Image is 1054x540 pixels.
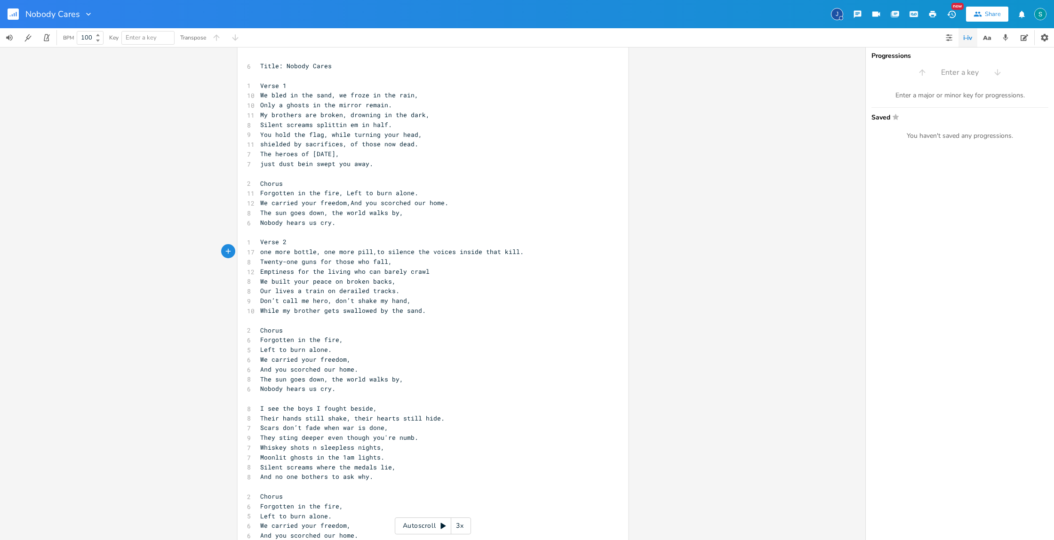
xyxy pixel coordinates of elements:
div: 3x [451,517,468,534]
span: And no one bothers to ask why. [260,472,373,481]
span: Only a ghosts in the mirror remain. [260,101,392,109]
span: Forgotten in the fire, [260,335,343,344]
div: New [951,3,964,10]
span: Moonlit ghosts in the 1am lights. [260,453,384,461]
div: Share [985,10,1001,18]
span: We carried your freedom, [260,355,351,364]
span: Nobody Cares [25,10,80,18]
span: Emptiness for the living who can barely crawl [260,267,430,276]
div: You haven't saved any progressions. [871,132,1048,140]
span: Don’t call me hero, don’t shake my hand, [260,296,411,305]
span: You hold the flag, while turning your head, [260,130,422,139]
span: I see the boys I fought beside, [260,404,377,413]
button: New [942,6,961,23]
span: Silent screams where the medals lie, [260,463,396,471]
span: Enter a key [941,67,979,78]
span: Forgotten in the fire, [260,502,343,510]
span: Verse 2 [260,238,287,246]
span: Chorus [260,492,283,500]
div: Autoscroll [395,517,471,534]
span: just dust bein swept you away. [260,159,373,168]
div: BPM [63,35,74,40]
span: We bled in the sand, we froze in the rain, [260,91,418,99]
span: Silent screams splittin em in half. [260,120,392,129]
img: Stevie Jay [1034,8,1046,20]
span: We carried your freedom, [260,521,351,530]
span: We carried your freedom,And you scorched our home. [260,199,448,207]
span: Verse 1 [260,81,287,90]
span: Chorus [260,179,283,188]
div: Transpose [180,35,206,40]
span: Enter a key [126,33,157,42]
span: Their hands still shake, their hearts still hide. [260,414,445,422]
span: Nobody hears us cry. [260,218,335,227]
span: The heroes of [DATE], [260,150,339,158]
span: Nobody hears us cry. [260,384,335,393]
span: shielded by sacrifices, of those now dead. [260,140,418,148]
span: Left to burn alone. [260,345,332,354]
button: Share [966,7,1008,22]
span: Chorus [260,326,283,334]
span: Saved [871,113,1043,120]
span: Whiskey shots n sleepless nights, [260,443,384,452]
span: one more bottle, one more pill,to silence the voices inside that kill. [260,247,524,256]
div: Progressions [871,53,1048,59]
span: Forgotten in the fire, Left to burn alone. [260,189,418,197]
div: james.coutts100 [831,8,843,20]
span: We built your peace on broken backs, [260,277,396,286]
div: Key [109,35,119,40]
span: And you scorched our home. [260,531,358,540]
span: And you scorched our home. [260,365,358,373]
span: The sun goes down, the world walks by, [260,375,403,383]
span: Twenty-one guns for those who fall, [260,257,392,266]
span: Left to burn alone. [260,512,332,520]
span: Title: Nobody Cares [260,62,332,70]
span: While my brother gets swallowed by the sand. [260,306,426,315]
span: The sun goes down, the world walks by, [260,208,403,217]
span: Our lives a train on derailed tracks. [260,286,399,295]
div: Enter a major or minor key for progressions. [871,91,1048,100]
span: They sting deeper even though you're numb. [260,433,418,442]
span: Scars don’t fade when war is done, [260,423,388,432]
span: My brothers are broken, drowning in the dark, [260,111,430,119]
